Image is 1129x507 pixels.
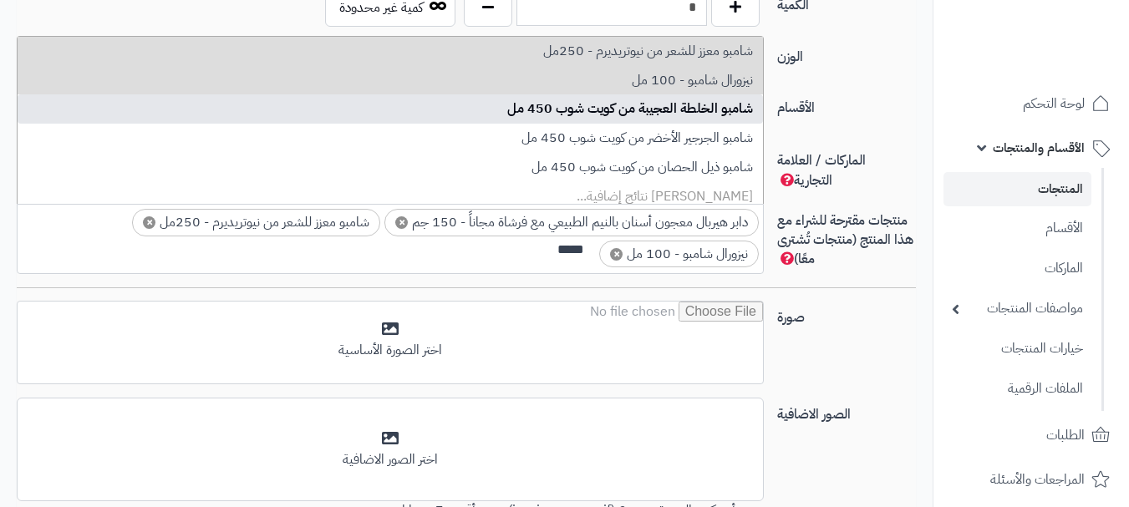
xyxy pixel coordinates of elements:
a: الطلبات [943,415,1119,455]
li: دابر هيربال معجون أسنان بالنيم الطبيعي مع فرشاة مجاناً - 150 جم [384,209,759,236]
li: شامبو ذيل الحصان من كويت شوب 450 مل [18,153,763,182]
li: [PERSON_NAME] نتائج إضافية... [18,182,763,211]
a: خيارات المنتجات [943,331,1091,367]
span: الطلبات [1046,423,1085,447]
label: الأقسام [770,91,923,118]
a: لوحة التحكم [943,84,1119,124]
li: شامبو الخلطة العجيبة من كويت شوب 450 مل [18,94,763,124]
label: الوزن [770,40,923,67]
div: اختر الصور الاضافية [28,450,753,469]
span: الأقسام والمنتجات [993,136,1085,160]
label: صورة [770,301,923,327]
li: شامبو معزز للشعر من نيوتريديرم - 250مل [18,37,763,66]
a: المنتجات [943,172,1091,206]
li: شامبو الجرجير الأخضر من كويت شوب 450 مل [18,124,763,153]
li: شامبو معزز للشعر من نيوتريديرم - 250مل [132,209,380,236]
span: منتجات مقترحة للشراء مع هذا المنتج (منتجات تُشترى معًا) [777,210,913,270]
label: الصور الاضافية [770,398,923,424]
a: الماركات [943,251,1091,286]
span: × [395,216,408,229]
li: نيزورال شامبو - 100 مل [18,66,763,95]
a: الأقسام [943,210,1091,246]
span: المراجعات والأسئلة [990,468,1085,491]
a: الملفات الرقمية [943,371,1091,407]
span: لوحة التحكم [1023,92,1085,115]
li: نيزورال شامبو - 100 مل [599,241,759,268]
span: الماركات / العلامة التجارية [777,150,866,190]
span: × [610,248,623,261]
span: × [143,216,155,229]
a: مواصفات المنتجات [943,291,1091,327]
a: المراجعات والأسئلة [943,459,1119,499]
